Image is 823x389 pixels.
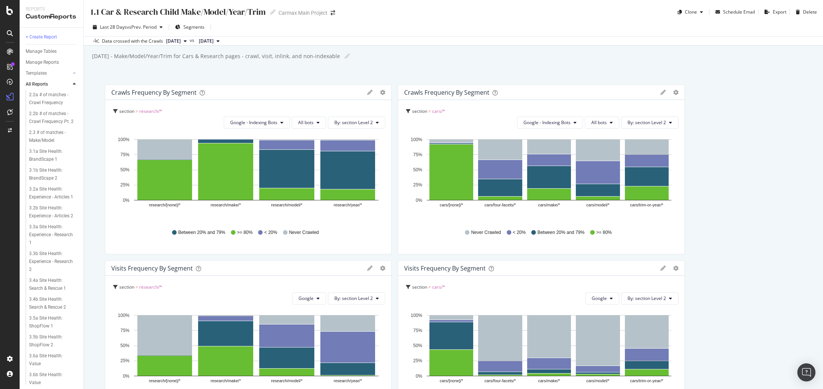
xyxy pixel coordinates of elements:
[118,137,129,142] text: 100%
[29,204,78,220] a: 3.2b Site Health: Experience - Articles 2
[29,250,74,274] div: 3.3b Site Health: Experience - Research 2
[271,378,303,383] text: research/model/*
[621,292,678,304] button: By: section Level 2
[485,378,516,383] text: cars/four-facets/*
[537,229,585,236] span: Between 20% and 79%
[139,284,162,290] span: research/*
[416,374,423,379] text: 0%
[761,6,786,18] button: Export
[29,185,74,201] div: 3.2a Site Health: Experience - Articles 1
[190,37,196,44] span: vs
[90,6,266,18] div: 1.1 Car & Research Child Make/Model/Year/Trim
[404,89,489,96] div: Crawls Frequency By Segment
[29,314,78,330] a: 3.5a Site Health: ShopFlow 1
[413,182,422,188] text: 25%
[29,91,74,107] div: 2.2a # of matches - Crawl Frequency
[26,48,57,55] div: Manage Tables
[120,152,129,157] text: 75%
[29,148,73,163] div: 3.1a Site Health: BrandScape 1
[127,24,157,30] span: vs Prev. Period
[271,203,303,207] text: research/model/*
[199,38,214,45] span: 2025 Aug. 31st
[440,378,463,383] text: cars/[none]/*
[119,108,134,114] span: section
[183,24,205,30] span: Segments
[513,229,526,236] span: < 20%
[102,38,163,45] div: Data crossed with the Crawls
[413,328,422,333] text: 75%
[105,85,392,254] div: Crawls Frequency By Segmentgeargearsection = research/*Google - Indexing BotsAll botsBy: section ...
[123,374,130,379] text: 0%
[621,117,678,129] button: By: section Level 2
[230,119,277,126] span: Google - Indexing Bots
[334,378,362,383] text: research/year/*
[111,264,193,272] div: Visits Frequency By Segment
[149,378,180,383] text: research/[none]/*
[471,229,501,236] span: Never Crawled
[538,203,560,207] text: cars/make/*
[29,371,71,387] div: 3.6b Site Health: Value
[29,295,74,311] div: 3.4b Site Health: Search & Rescue 2
[586,378,610,383] text: cars/model/*
[166,38,181,45] span: 2025 Sep. 28th
[29,333,78,349] a: 3.5b Site Health: ShopFlow 2
[29,277,74,292] div: 3.4a Site Health: Search & Rescue 1
[196,37,223,46] button: [DATE]
[29,223,74,247] div: 3.3a Site Health: Experience - Research 1
[585,292,619,304] button: Google
[289,229,319,236] span: Never Crawled
[411,137,423,142] text: 100%
[29,352,78,368] a: 3.6a Site Health: Value
[793,6,817,18] button: Delete
[630,378,664,383] text: cars/trim-or-year/*
[292,117,326,129] button: All bots
[523,119,571,126] span: Google - Indexing Bots
[278,9,328,17] div: Carmax Main Project
[331,10,335,15] div: arrow-right-arrow-left
[120,328,129,333] text: 75%
[380,266,385,271] div: gear
[432,284,445,290] span: cars/*
[29,333,72,349] div: 3.5b Site Health: ShopFlow 2
[135,284,138,290] span: =
[292,292,326,304] button: Google
[334,203,362,207] text: research/year/*
[630,203,664,207] text: cars/trim-or-year/*
[416,198,423,203] text: 0%
[432,108,445,114] span: cars/*
[685,9,697,15] div: Clone
[404,135,676,222] svg: A chart.
[29,250,78,274] a: 3.3b Site Health: Experience - Research 2
[26,33,78,41] a: + Create Report
[100,24,127,30] span: Last 28 Days
[517,117,583,129] button: Google - Indexing Bots
[803,9,817,15] div: Delete
[111,135,383,222] svg: A chart.
[29,352,71,368] div: 3.6a Site Health: Value
[404,264,486,272] div: Visits Frequency By Segment
[413,343,422,348] text: 50%
[628,119,666,126] span: By: section Level 2
[586,203,610,207] text: cars/model/*
[120,358,129,363] text: 25%
[797,363,815,381] div: Open Intercom Messenger
[29,371,78,387] a: 3.6b Site Health: Value
[538,378,560,383] text: cars/make/*
[328,117,385,129] button: By: section Level 2
[26,69,71,77] a: Templates
[26,58,59,66] div: Manage Reports
[26,12,77,21] div: CustomReports
[29,277,78,292] a: 3.4a Site Health: Search & Rescue 1
[149,203,180,207] text: research/[none]/*
[163,37,190,46] button: [DATE]
[675,6,706,18] button: Clone
[298,119,314,126] span: All bots
[398,85,685,254] div: Crawls Frequency By Segmentgeargearsection = cars/*Google - Indexing BotsAll botsBy: section Leve...
[90,21,166,33] button: Last 28 DaysvsPrev. Period
[412,284,427,290] span: section
[380,90,385,95] div: gear
[29,185,78,201] a: 3.2a Site Health: Experience - Articles 1
[29,166,78,182] a: 3.1b Site Health: BrandScape 2
[135,108,138,114] span: =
